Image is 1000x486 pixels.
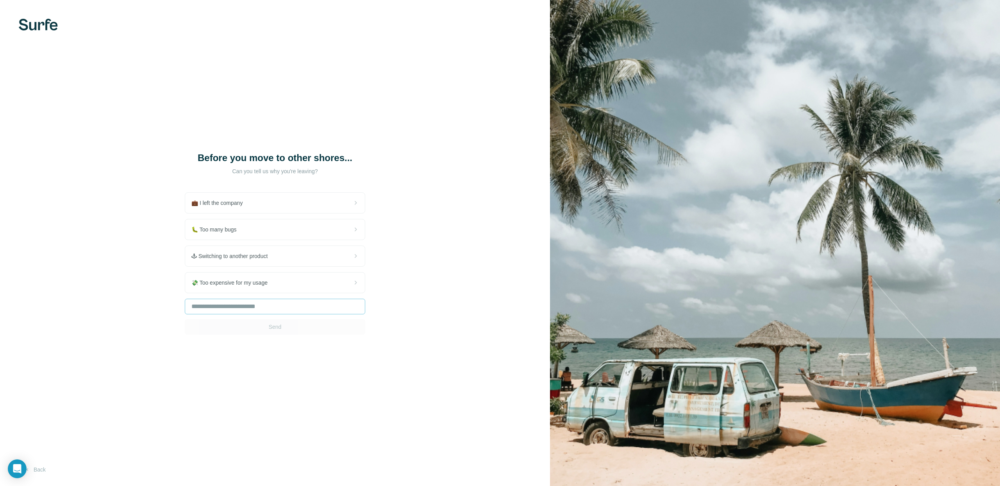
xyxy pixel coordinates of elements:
span: 💸 Too expensive for my usage [191,279,274,287]
img: Surfe's logo [19,19,58,30]
span: 💼 I left the company [191,199,249,207]
p: Can you tell us why you're leaving? [197,167,353,175]
button: Back [19,463,51,477]
span: 🕹 Switching to another product [191,252,274,260]
div: Open Intercom Messenger [8,459,27,478]
h1: Before you move to other shores... [197,152,353,164]
span: 🐛 Too many bugs [191,226,243,233]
